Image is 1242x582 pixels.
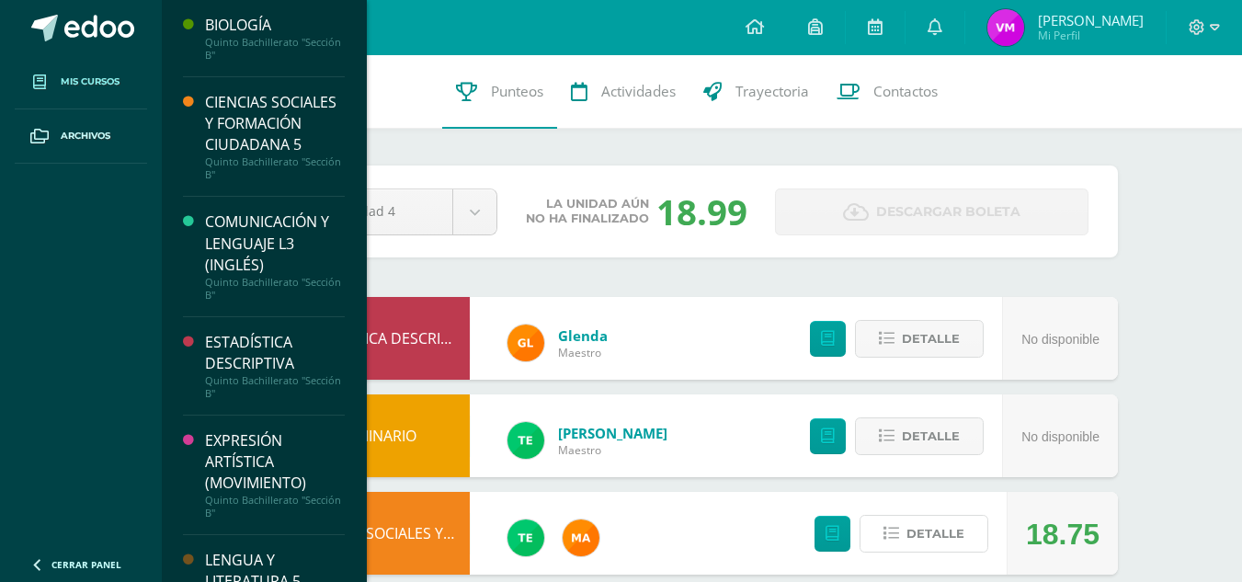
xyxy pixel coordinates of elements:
span: [PERSON_NAME] [1038,11,1144,29]
img: 7115e4ef1502d82e30f2a52f7cb22b3f.png [507,325,544,361]
img: 43d3dab8d13cc64d9a3940a0882a4dc3.png [507,422,544,459]
span: Descargar boleta [876,189,1020,234]
button: Detalle [855,320,984,358]
a: [PERSON_NAME] [558,424,667,442]
span: Detalle [902,419,960,453]
span: La unidad aún no ha finalizado [526,197,649,226]
div: Quinto Bachillerato "Sección B" [205,374,345,400]
span: Maestro [558,345,608,360]
span: Maestro [558,442,667,458]
div: Quinto Bachillerato "Sección B" [205,155,345,181]
span: No disponible [1021,332,1100,347]
a: Contactos [823,55,951,129]
div: 18.75 [1026,493,1100,576]
a: COMUNICACIÓN Y LENGUAJE L3 (INGLÉS)Quinto Bachillerato "Sección B" [205,211,345,301]
a: EXPRESIÓN ARTÍSTICA (MOVIMIENTO)Quinto Bachillerato "Sección B" [205,430,345,519]
span: Punteos [491,82,543,101]
a: CIENCIAS SOCIALES Y FORMACIÓN CIUDADANA 5Quinto Bachillerato "Sección B" [205,92,345,181]
div: Quinto Bachillerato "Sección B" [205,276,345,302]
div: BIOLOGÍA [205,15,345,36]
span: Detalle [906,517,964,551]
div: ESTADÍSTICA DESCRIPTIVA [205,332,345,374]
a: BIOLOGÍAQuinto Bachillerato "Sección B" [205,15,345,62]
button: Detalle [855,417,984,455]
span: Contactos [873,82,938,101]
a: Trayectoria [689,55,823,129]
a: Mis cursos [15,55,147,109]
span: Mis cursos [61,74,120,89]
span: Mi Perfil [1038,28,1144,43]
a: Glenda [558,326,608,345]
div: CIENCIAS SOCIALES Y FORMACIÓN CIUDADANA 5 [286,492,470,575]
span: Unidad 4 [339,189,429,233]
div: CIENCIAS SOCIALES Y FORMACIÓN CIUDADANA 5 [205,92,345,155]
div: EXPRESIÓN ARTÍSTICA (MOVIMIENTO) [205,430,345,494]
span: Actividades [601,82,676,101]
a: Unidad 4 [316,189,496,234]
button: Detalle [860,515,988,553]
div: ESTADÍSTICA DESCRIPTIVA [286,297,470,380]
a: Actividades [557,55,689,129]
div: Quinto Bachillerato "Sección B" [205,494,345,519]
span: Cerrar panel [51,558,121,571]
img: 43d3dab8d13cc64d9a3940a0882a4dc3.png [507,519,544,556]
div: COMUNICACIÓN Y LENGUAJE L3 (INGLÉS) [205,211,345,275]
a: Archivos [15,109,147,164]
span: Archivos [61,129,110,143]
span: Detalle [902,322,960,356]
span: Trayectoria [735,82,809,101]
div: SEMINARIO [286,394,470,477]
img: 266030d5bbfb4fab9f05b9da2ad38396.png [563,519,599,556]
a: ESTADÍSTICA DESCRIPTIVAQuinto Bachillerato "Sección B" [205,332,345,400]
a: Punteos [442,55,557,129]
div: Quinto Bachillerato "Sección B" [205,36,345,62]
img: 1482e61827912c413ecea4360efdfdd3.png [987,9,1024,46]
div: 18.99 [656,188,747,235]
span: No disponible [1021,429,1100,444]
